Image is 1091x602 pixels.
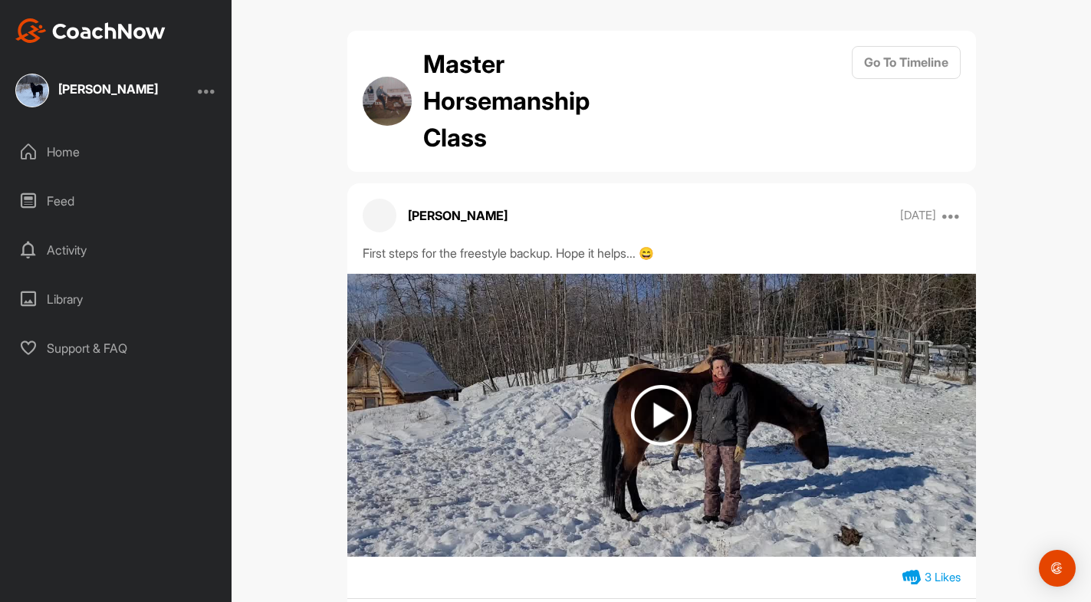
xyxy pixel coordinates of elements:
img: CoachNow [15,18,166,43]
a: Go To Timeline [852,46,961,156]
div: 3 Likes [925,569,961,587]
img: media [347,274,976,557]
h2: Master Horsemanship Class [423,46,630,156]
div: Activity [8,231,225,269]
img: square_5ae91f0cdfaae36fa4be4d38b549b407.jpg [15,74,49,107]
div: Home [8,133,225,171]
img: play [631,385,692,446]
div: Support & FAQ [8,329,225,367]
img: avatar [363,77,412,126]
p: [DATE] [900,208,936,223]
div: Open Intercom Messenger [1039,550,1076,587]
div: [PERSON_NAME] [58,83,158,95]
div: Feed [8,182,225,220]
button: Go To Timeline [852,46,961,79]
div: Library [8,280,225,318]
div: First steps for the freestyle backup. Hope it helps... 😄 [363,244,961,262]
p: [PERSON_NAME] [408,206,508,225]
